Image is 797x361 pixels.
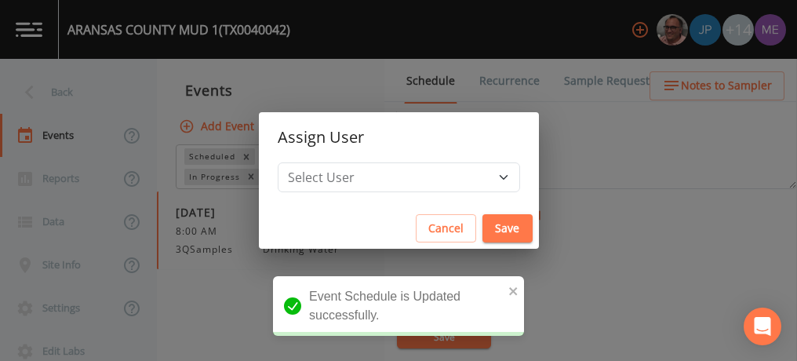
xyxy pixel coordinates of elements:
[508,281,519,300] button: close
[744,308,781,345] div: Open Intercom Messenger
[482,214,533,243] button: Save
[273,276,524,336] div: Event Schedule is Updated successfully.
[416,214,476,243] button: Cancel
[259,112,539,162] h2: Assign User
